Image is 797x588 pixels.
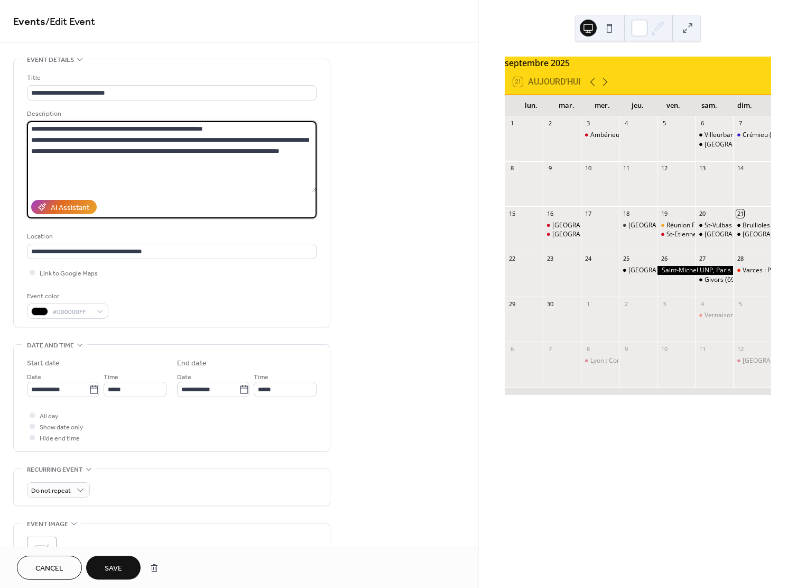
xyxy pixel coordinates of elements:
[27,72,314,84] div: Title
[105,563,122,574] span: Save
[691,95,727,116] div: sam.
[590,131,708,140] div: Ambérieu (01) Prise de commandement
[546,255,554,263] div: 23
[31,485,71,497] span: Do not repeat
[698,209,706,217] div: 20
[508,345,516,353] div: 6
[695,275,733,284] div: Givors (69):Harkis
[660,209,668,217] div: 19
[27,537,57,566] div: ;
[660,120,668,127] div: 5
[695,230,733,239] div: Lyon : Journée Patrimoine
[581,356,619,365] div: Lyon : Conférence désinformation
[622,300,630,308] div: 2
[733,266,771,275] div: Varces : Passation de commandement 7ème BCA
[45,12,95,32] span: / Edit Event
[733,131,771,140] div: Crémieu (38) :Bourse Armes
[727,95,763,116] div: dim.
[736,209,744,217] div: 21
[505,57,771,69] div: septembre 2025
[622,209,630,217] div: 18
[546,209,554,217] div: 16
[698,300,706,308] div: 4
[656,95,691,116] div: ven.
[736,164,744,172] div: 14
[733,230,771,239] div: Lyon : Journées patrimoine
[17,556,82,580] button: Cancel
[508,255,516,263] div: 22
[546,345,554,353] div: 7
[628,221,724,230] div: [GEOGRAPHIC_DATA] : Bazeilles
[584,164,592,172] div: 10
[513,95,549,116] div: lun.
[695,311,733,320] div: Vernaison (69) Saint-Michel
[177,358,207,369] div: End date
[27,519,68,530] span: Event image
[52,307,91,318] span: #000000FF
[698,120,706,127] div: 6
[733,221,771,230] div: Brullioles (69). Repas Légion
[508,120,516,127] div: 1
[733,356,771,365] div: Lyon. Messe des Armées
[622,164,630,172] div: 11
[698,164,706,172] div: 13
[552,230,683,239] div: [GEOGRAPHIC_DATA]. [GEOGRAPHIC_DATA]
[40,422,83,433] span: Show date only
[736,255,744,263] div: 28
[31,200,97,214] button: AI Assistant
[27,372,41,383] span: Date
[549,95,584,116] div: mar.
[584,345,592,353] div: 8
[736,120,744,127] div: 7
[584,209,592,217] div: 17
[508,300,516,308] div: 29
[27,464,83,475] span: Recurring event
[27,108,314,120] div: Description
[705,275,788,284] div: Givors (69):[PERSON_NAME]
[27,231,314,242] div: Location
[657,221,695,230] div: Réunion FARAC
[508,164,516,172] div: 8
[695,131,733,140] div: Villeurbanne (69) Libération
[736,300,744,308] div: 5
[695,140,733,149] div: Lyon. Libération
[546,120,554,127] div: 2
[40,433,80,444] span: Hide end time
[705,131,786,140] div: Villeurbanne (69) Libération
[660,255,668,263] div: 26
[27,54,74,66] span: Event details
[660,164,668,172] div: 12
[736,345,744,353] div: 12
[666,221,711,230] div: Réunion FARAC
[620,95,655,116] div: jeu.
[508,209,516,217] div: 15
[660,300,668,308] div: 3
[585,95,620,116] div: mer.
[543,230,581,239] div: Lyon. Montluc
[13,12,45,32] a: Events
[546,300,554,308] div: 30
[35,563,63,574] span: Cancel
[622,255,630,263] div: 25
[628,266,716,275] div: [GEOGRAPHIC_DATA] : Harkis
[584,255,592,263] div: 24
[666,230,748,239] div: St-Etienne. Conf; terrorisme
[543,221,581,230] div: Lyon. Aviation
[177,372,191,383] span: Date
[104,372,118,383] span: Time
[660,345,668,353] div: 10
[657,266,733,275] div: Saint-Michel UNP, Paris
[619,221,657,230] div: Grenoble : Bazeilles
[657,230,695,239] div: St-Etienne. Conf; terrorisme
[51,203,89,214] div: AI Assistant
[254,372,268,383] span: Time
[27,358,60,369] div: Start date
[27,291,106,302] div: Event color
[584,300,592,308] div: 1
[698,345,706,353] div: 11
[552,221,643,230] div: [GEOGRAPHIC_DATA]. Aviation
[86,556,141,580] button: Save
[584,120,592,127] div: 3
[546,164,554,172] div: 9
